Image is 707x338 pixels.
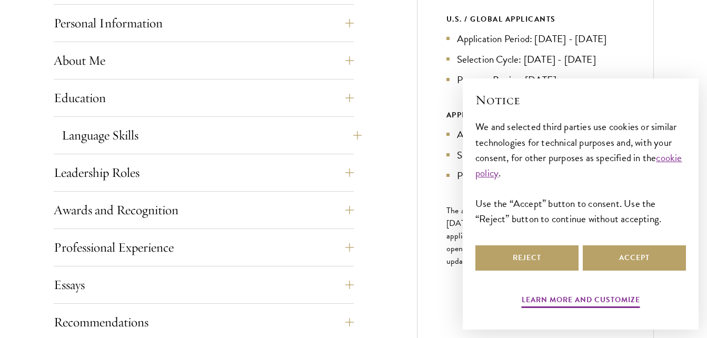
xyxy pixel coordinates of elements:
button: Essays [54,272,354,297]
li: Application Period: [DATE] - [DATE] [446,31,624,46]
button: Learn more and customize [522,293,640,310]
li: Selection Cycle: [DATE] - [DATE] [446,147,624,163]
button: Language Skills [62,123,362,148]
a: cookie policy [475,150,682,181]
button: Education [54,85,354,111]
button: Reject [475,245,579,271]
button: Professional Experience [54,235,354,260]
button: Leadership Roles [54,160,354,185]
button: Personal Information [54,11,354,36]
div: We and selected third parties use cookies or similar technologies for technical purposes and, wit... [475,119,686,226]
button: Accept [583,245,686,271]
div: U.S. / GLOBAL APPLICANTS [446,13,624,26]
div: APPLICANTS WITH CHINESE PASSPORTS [446,108,624,122]
span: The application window for the class of [DATE]-[DATE] is now closed. The U.S. and Global applicat... [446,204,620,267]
button: Awards and Recognition [54,197,354,223]
li: Selection Cycle: [DATE] - [DATE] [446,52,624,67]
h2: Notice [475,91,686,109]
li: Application Period: [DATE] - [DATE] [446,127,624,142]
li: Program Begins: [DATE] [446,72,624,87]
li: Program Begins: [DATE] [446,168,624,183]
button: About Me [54,48,354,73]
button: Recommendations [54,310,354,335]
